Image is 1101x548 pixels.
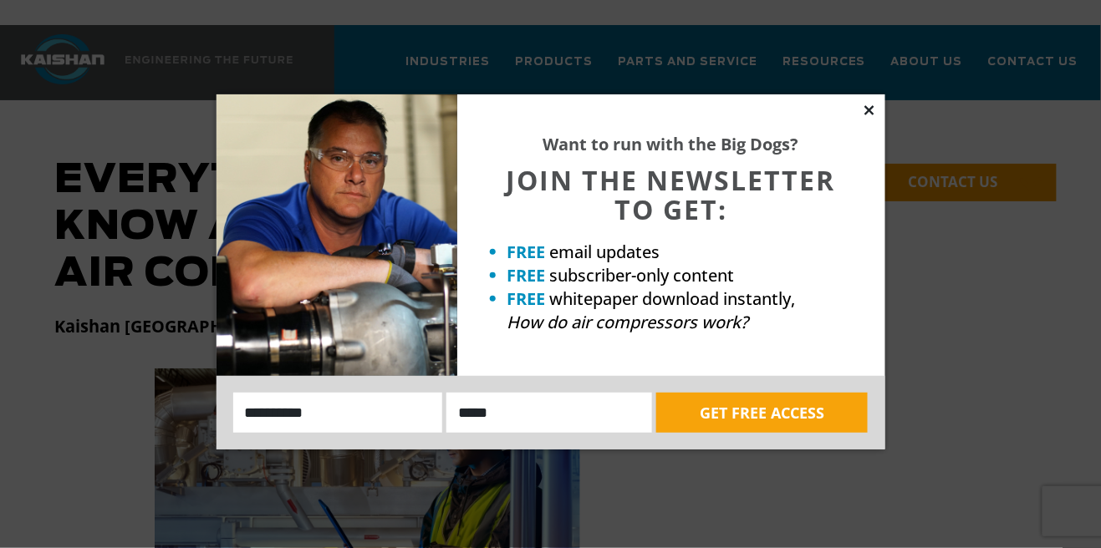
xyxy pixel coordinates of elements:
input: Email [446,393,652,433]
input: Name: [233,393,443,433]
span: subscriber-only content [550,264,735,287]
span: whitepaper download instantly, [550,287,796,310]
strong: Want to run with the Big Dogs? [543,133,799,155]
strong: FREE [507,241,546,263]
em: How do air compressors work? [507,311,749,333]
span: JOIN THE NEWSLETTER TO GET: [507,162,836,227]
button: GET FREE ACCESS [656,393,868,433]
button: Close [862,103,877,118]
strong: FREE [507,287,546,310]
span: email updates [550,241,660,263]
strong: FREE [507,264,546,287]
